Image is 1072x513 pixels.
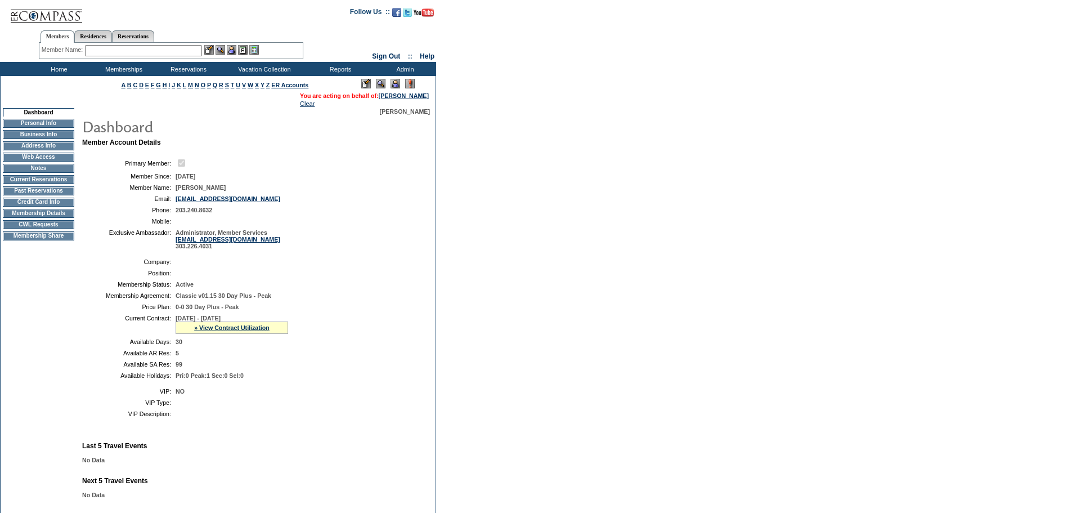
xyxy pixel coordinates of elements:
[82,442,147,450] b: Last 5 Travel Events
[261,82,264,88] a: Y
[350,7,390,20] td: Follow Us ::
[176,338,182,345] span: 30
[82,457,429,463] div: No Data
[183,82,186,88] a: L
[172,82,175,88] a: J
[87,229,171,249] td: Exclusive Ambassador:
[176,195,280,202] a: [EMAIL_ADDRESS][DOMAIN_NAME]
[176,184,226,191] span: [PERSON_NAME]
[112,30,154,42] a: Reservations
[82,139,161,146] b: Member Account Details
[82,492,429,498] div: No Data
[87,195,171,202] td: Email:
[139,82,143,88] a: D
[87,372,171,379] td: Available Holidays:
[372,52,400,60] a: Sign Out
[163,82,167,88] a: H
[392,8,401,17] img: Become our fan on Facebook
[3,175,74,184] td: Current Reservations
[403,8,412,17] img: Follow us on Twitter
[204,45,214,55] img: b_edit.gif
[213,82,217,88] a: Q
[87,338,171,345] td: Available Days:
[194,324,270,331] a: » View Contract Utilization
[25,62,90,76] td: Home
[127,82,132,88] a: B
[216,45,225,55] img: View
[87,399,171,406] td: VIP Type:
[87,350,171,356] td: Available AR Res:
[3,198,74,207] td: Credit Card Info
[207,82,211,88] a: P
[248,82,253,88] a: W
[133,82,137,88] a: C
[177,82,181,88] a: K
[82,477,148,485] b: Next 5 Travel Events
[122,82,125,88] a: A
[3,209,74,218] td: Membership Details
[176,350,179,356] span: 5
[3,108,74,117] td: Dashboard
[74,30,112,42] a: Residences
[361,79,371,88] img: Edit Mode
[380,108,430,115] span: [PERSON_NAME]
[87,258,171,265] td: Company:
[188,82,193,88] a: M
[405,79,415,88] img: Log Concern/Member Elevation
[403,11,412,18] a: Follow us on Twitter
[227,45,236,55] img: Impersonate
[376,79,385,88] img: View Mode
[87,292,171,299] td: Membership Agreement:
[155,62,219,76] td: Reservations
[249,45,259,55] img: b_calculator.gif
[219,62,307,76] td: Vacation Collection
[195,82,199,88] a: N
[3,164,74,173] td: Notes
[176,236,280,243] a: [EMAIL_ADDRESS][DOMAIN_NAME]
[87,173,171,180] td: Member Since:
[238,45,248,55] img: Reservations
[145,82,149,88] a: E
[87,270,171,276] td: Position:
[87,411,171,417] td: VIP Description:
[414,11,434,18] a: Subscribe to our YouTube Channel
[255,82,259,88] a: X
[271,82,308,88] a: ER Accounts
[176,361,182,368] span: 99
[392,11,401,18] a: Become our fan on Facebook
[87,158,171,168] td: Primary Member:
[87,304,171,310] td: Price Plan:
[176,388,185,395] span: NO
[82,115,307,137] img: pgTtlDashboard.gif
[87,388,171,395] td: VIP:
[300,100,315,107] a: Clear
[151,82,155,88] a: F
[3,153,74,162] td: Web Access
[3,220,74,229] td: CWL Requests
[231,82,235,88] a: T
[3,119,74,128] td: Personal Info
[176,304,239,310] span: 0-0 30 Day Plus - Peak
[87,218,171,225] td: Mobile:
[3,231,74,240] td: Membership Share
[408,52,412,60] span: ::
[176,292,271,299] span: Classic v01.15 30 Day Plus - Peak
[219,82,223,88] a: R
[266,82,270,88] a: Z
[201,82,205,88] a: O
[156,82,160,88] a: G
[3,186,74,195] td: Past Reservations
[90,62,155,76] td: Memberships
[87,184,171,191] td: Member Name:
[87,315,171,334] td: Current Contract:
[176,315,221,322] span: [DATE] - [DATE]
[391,79,400,88] img: Impersonate
[420,52,434,60] a: Help
[87,207,171,213] td: Phone:
[242,82,246,88] a: V
[236,82,240,88] a: U
[176,281,194,288] span: Active
[42,45,85,55] div: Member Name:
[3,141,74,150] td: Address Info
[300,92,429,99] span: You are acting on behalf of:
